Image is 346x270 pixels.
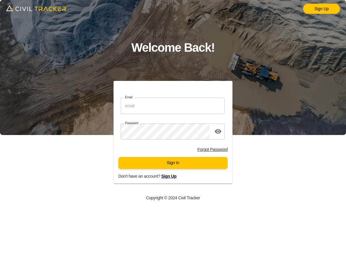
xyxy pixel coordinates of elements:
[131,38,215,57] h1: Welcome Back!
[146,195,200,200] p: Copyright © 2024 Civil Tracker
[121,98,225,114] input: email
[212,125,224,137] button: toggle password visibility
[197,147,228,152] a: Forgot Password
[161,174,177,179] a: Sign Up
[303,4,340,14] a: Sign Up
[118,174,237,179] p: Don't have an account?
[6,3,66,13] img: logo
[118,157,228,169] button: Sign In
